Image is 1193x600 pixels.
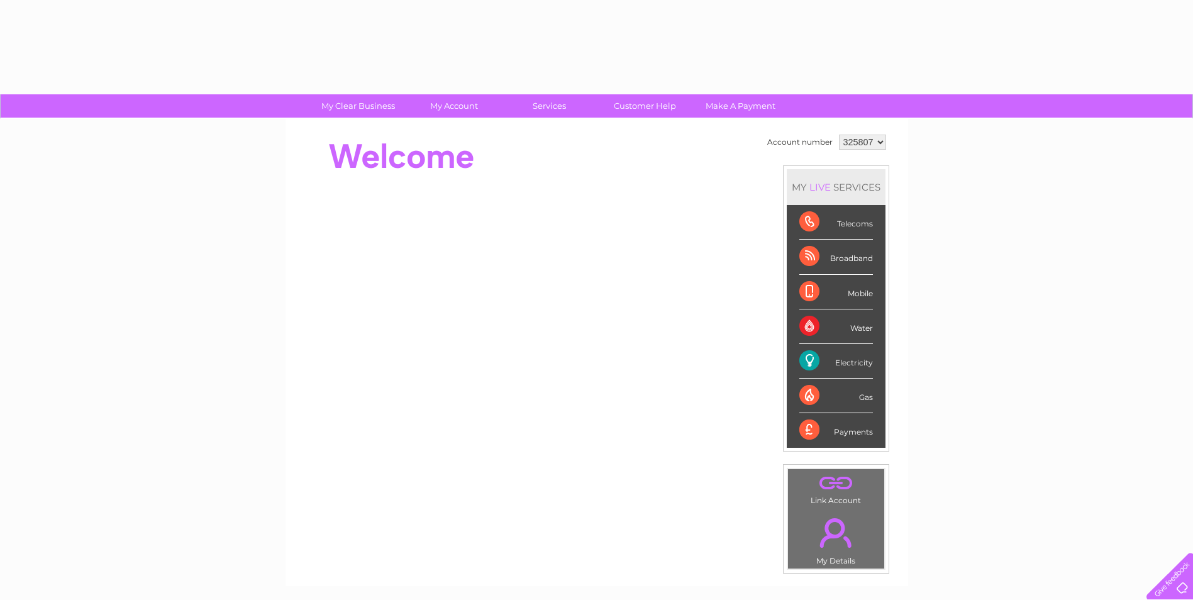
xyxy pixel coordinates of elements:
td: My Details [787,508,885,569]
a: Customer Help [593,94,697,118]
a: My Clear Business [306,94,410,118]
a: Make A Payment [689,94,792,118]
div: Gas [799,379,873,413]
div: MY SERVICES [787,169,885,205]
div: LIVE [807,181,833,193]
a: My Account [402,94,506,118]
div: Broadband [799,240,873,274]
div: Mobile [799,275,873,309]
div: Electricity [799,344,873,379]
td: Account number [764,131,836,153]
a: . [791,511,881,555]
div: Telecoms [799,205,873,240]
div: Payments [799,413,873,447]
div: Water [799,309,873,344]
a: Services [497,94,601,118]
a: . [791,472,881,494]
td: Link Account [787,469,885,508]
